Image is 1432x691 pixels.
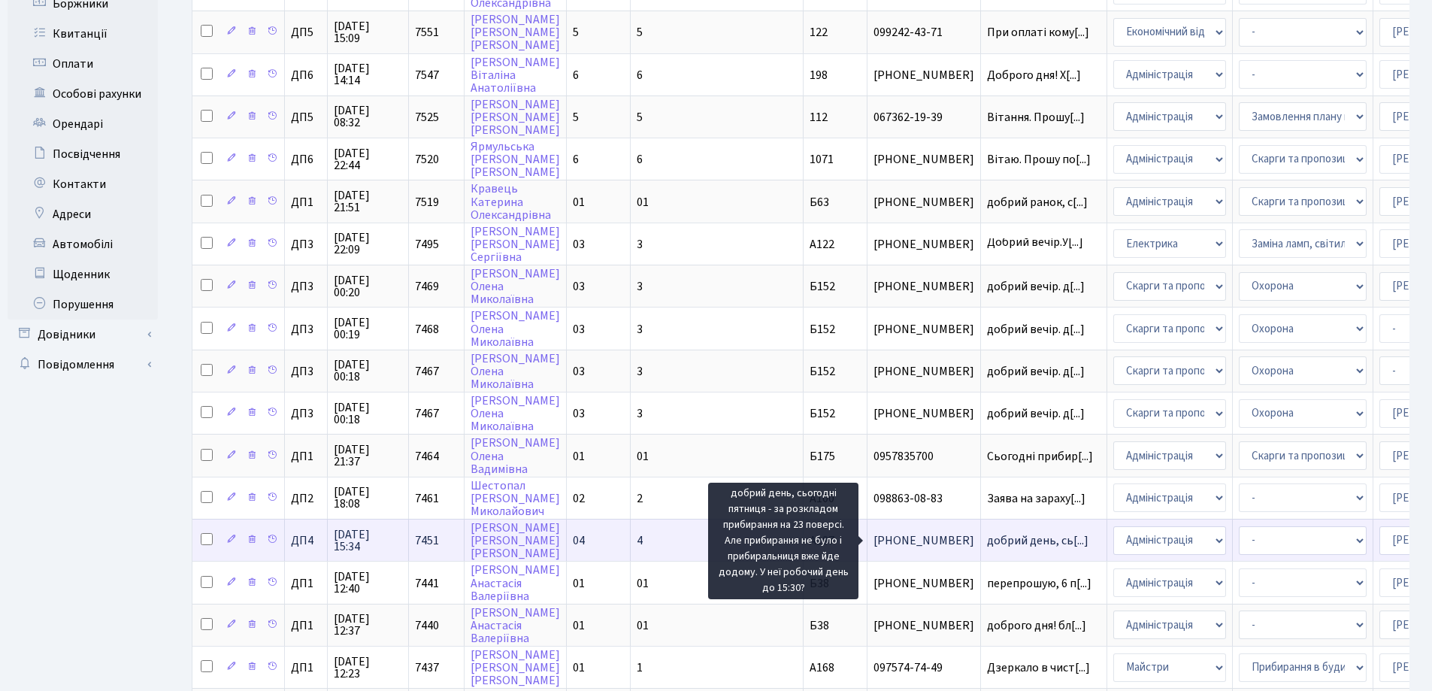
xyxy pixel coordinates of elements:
[334,359,402,383] span: [DATE] 00:18
[637,617,649,634] span: 01
[810,151,834,168] span: 1071
[573,490,585,507] span: 02
[810,236,834,253] span: А122
[415,659,439,676] span: 7437
[573,194,585,211] span: 01
[573,321,585,338] span: 03
[415,575,439,592] span: 7441
[810,617,829,634] span: Б38
[873,365,974,377] span: [PHONE_NUMBER]
[573,405,585,422] span: 03
[637,151,643,168] span: 6
[573,448,585,465] span: 01
[471,181,551,223] a: КравецьКатеринаОлександрівна
[573,575,585,592] span: 01
[291,577,321,589] span: ДП1
[415,617,439,634] span: 7440
[334,656,402,680] span: [DATE] 12:23
[810,109,828,126] span: 112
[573,363,585,380] span: 03
[987,448,1093,465] span: Сьогодні прибир[...]
[8,49,158,79] a: Оплати
[637,278,643,295] span: 3
[637,24,643,41] span: 5
[415,151,439,168] span: 7520
[573,151,579,168] span: 6
[8,169,158,199] a: Контакти
[573,109,579,126] span: 5
[873,408,974,420] span: [PHONE_NUMBER]
[873,196,974,208] span: [PHONE_NUMBER]
[987,490,1085,507] span: Заява на зараху[...]
[334,444,402,468] span: [DATE] 21:37
[873,492,974,505] span: 098863-08-83
[471,562,560,605] a: [PERSON_NAME]АнастасіяВалеріївна
[334,20,402,44] span: [DATE] 15:09
[291,365,321,377] span: ДП3
[334,274,402,299] span: [DATE] 00:20
[987,575,1091,592] span: перепрошую, 6 п[...]
[987,321,1085,338] span: добрий вечір. д[...]
[708,483,858,599] div: добрий день, сьогодні пятниця - за розкладом прибирання на 23 поверсі. Але прибирання не було і п...
[637,405,643,422] span: 3
[637,659,643,676] span: 1
[334,62,402,86] span: [DATE] 14:14
[810,363,835,380] span: Б152
[873,69,974,81] span: [PHONE_NUMBER]
[810,321,835,338] span: Б152
[987,24,1089,41] span: При оплаті кому[...]
[637,363,643,380] span: 3
[415,490,439,507] span: 7461
[334,317,402,341] span: [DATE] 00:19
[573,659,585,676] span: 01
[415,532,439,549] span: 7451
[8,350,158,380] a: Повідомлення
[873,153,974,165] span: [PHONE_NUMBER]
[334,232,402,256] span: [DATE] 22:09
[291,450,321,462] span: ДП1
[471,138,560,180] a: Ярмульська[PERSON_NAME][PERSON_NAME]
[573,24,579,41] span: 5
[291,662,321,674] span: ДП1
[987,194,1088,211] span: добрий ранок, с[...]
[810,405,835,422] span: Б152
[810,278,835,295] span: Б152
[415,67,439,83] span: 7547
[987,151,1091,168] span: Вітаю. Прошу по[...]
[8,199,158,229] a: Адреси
[291,196,321,208] span: ДП1
[334,105,402,129] span: [DATE] 08:32
[471,435,560,477] a: [PERSON_NAME]ОленаВадимівна
[873,662,974,674] span: 097574-74-49
[291,111,321,123] span: ДП5
[471,308,560,350] a: [PERSON_NAME]ОленаМиколаївна
[637,490,643,507] span: 2
[291,620,321,632] span: ДП1
[471,11,560,53] a: [PERSON_NAME][PERSON_NAME][PERSON_NAME]
[8,139,158,169] a: Посвідчення
[573,236,585,253] span: 03
[873,111,974,123] span: 067362-19-39
[810,448,835,465] span: Б175
[8,109,158,139] a: Орендарі
[471,605,560,647] a: [PERSON_NAME]АнастасіяВалеріївна
[637,321,643,338] span: 3
[415,194,439,211] span: 7519
[873,535,974,547] span: [PHONE_NUMBER]
[471,477,560,520] a: Шестопал[PERSON_NAME]Миколайович
[471,96,560,138] a: [PERSON_NAME][PERSON_NAME][PERSON_NAME]
[415,405,439,422] span: 7467
[637,448,649,465] span: 01
[291,238,321,250] span: ДП3
[471,520,560,562] a: [PERSON_NAME][PERSON_NAME][PERSON_NAME]
[987,278,1085,295] span: добрий вечір. д[...]
[471,647,560,689] a: [PERSON_NAME][PERSON_NAME][PERSON_NAME]
[471,223,560,265] a: [PERSON_NAME][PERSON_NAME]Сергіївна
[291,153,321,165] span: ДП6
[987,363,1085,380] span: добрий вечір. д[...]
[873,577,974,589] span: [PHONE_NUMBER]
[637,532,643,549] span: 4
[987,532,1088,549] span: добрий день, сь[...]
[987,234,1083,250] span: Добрий вечір.У[...]
[573,278,585,295] span: 03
